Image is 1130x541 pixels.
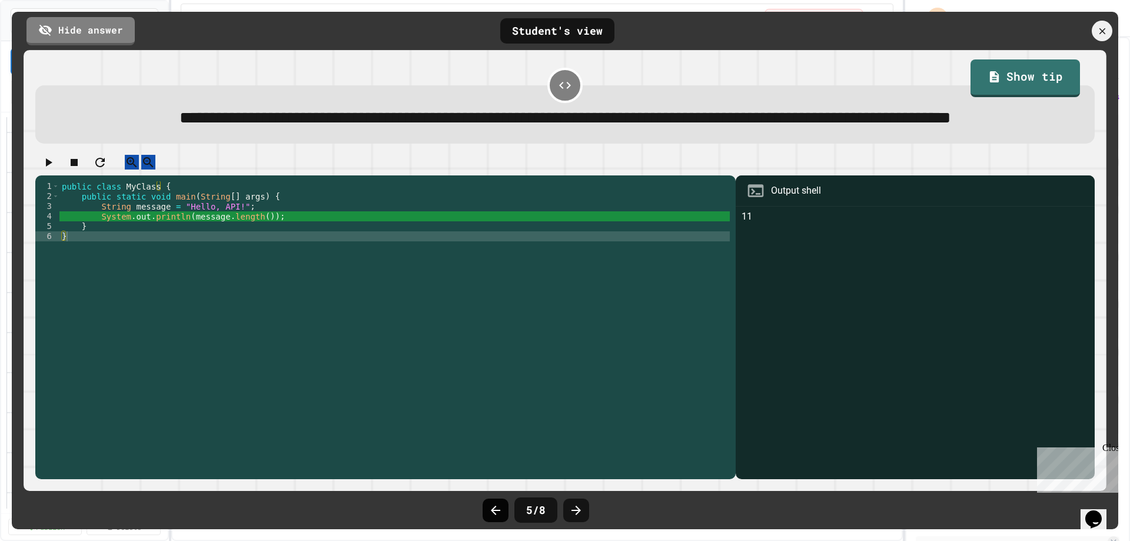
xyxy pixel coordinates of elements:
div: 5 [35,221,59,231]
div: Chat with us now!Close [5,5,81,75]
a: Hide answer [26,17,135,45]
div: 4 [35,211,59,221]
div: Output shell [771,184,821,198]
div: 2 [35,191,59,201]
span: Toggle code folding, rows 2 through 5 [52,191,59,201]
div: Student's view [500,18,614,44]
iframe: chat widget [1032,443,1118,493]
div: 6 [35,231,59,241]
iframe: chat widget [1081,494,1118,529]
div: 3 [35,201,59,211]
span: Toggle code folding, rows 1 through 6 [52,181,59,191]
div: 1 [35,181,59,191]
a: Show tip [971,59,1080,97]
div: 11 [742,210,1089,480]
div: 5 / 8 [514,497,557,523]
